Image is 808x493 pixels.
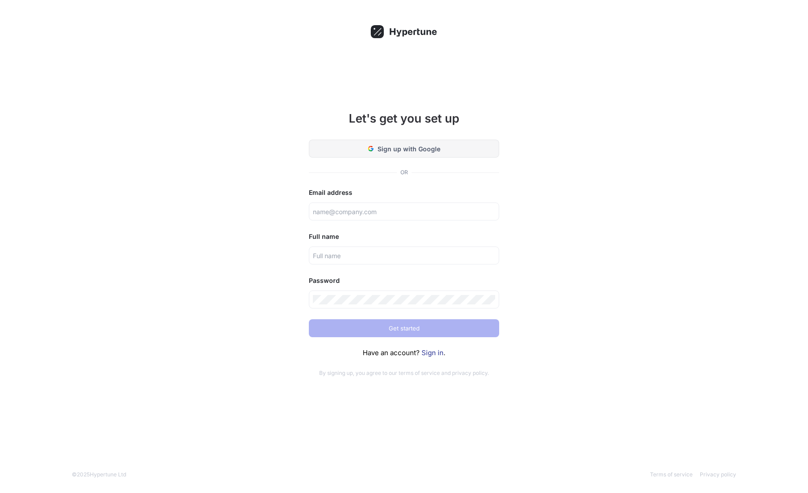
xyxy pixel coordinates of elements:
a: privacy policy [452,370,487,376]
a: Terms of service [650,471,693,478]
div: Have an account? . [309,348,499,358]
a: Privacy policy [700,471,736,478]
input: name@company.com [313,207,495,216]
input: Full name [313,251,495,260]
div: OR [400,168,408,176]
div: Email address [309,187,499,198]
a: terms of service [399,370,440,376]
a: Sign in [422,348,444,357]
button: Sign up with Google [309,140,499,158]
span: Sign up with Google [378,144,440,154]
button: Get started [309,319,499,337]
p: By signing up, you agree to our and . [309,369,499,377]
div: Full name [309,231,499,242]
span: Get started [389,326,420,331]
div: © 2025 Hypertune Ltd [72,471,126,479]
h1: Let's get you set up [309,110,499,127]
div: Password [309,275,499,286]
